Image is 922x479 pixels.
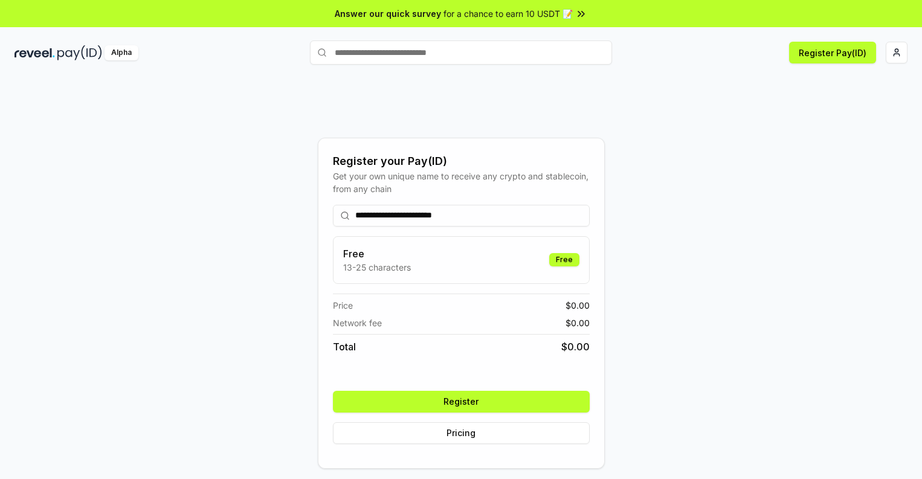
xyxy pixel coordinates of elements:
[561,339,590,354] span: $ 0.00
[443,7,573,20] span: for a chance to earn 10 USDT 📝
[333,339,356,354] span: Total
[566,317,590,329] span: $ 0.00
[549,253,579,266] div: Free
[105,45,138,60] div: Alpha
[335,7,441,20] span: Answer our quick survey
[333,317,382,329] span: Network fee
[566,299,590,312] span: $ 0.00
[15,45,55,60] img: reveel_dark
[333,153,590,170] div: Register your Pay(ID)
[343,246,411,261] h3: Free
[333,170,590,195] div: Get your own unique name to receive any crypto and stablecoin, from any chain
[333,391,590,413] button: Register
[343,261,411,274] p: 13-25 characters
[789,42,876,63] button: Register Pay(ID)
[333,422,590,444] button: Pricing
[57,45,102,60] img: pay_id
[333,299,353,312] span: Price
